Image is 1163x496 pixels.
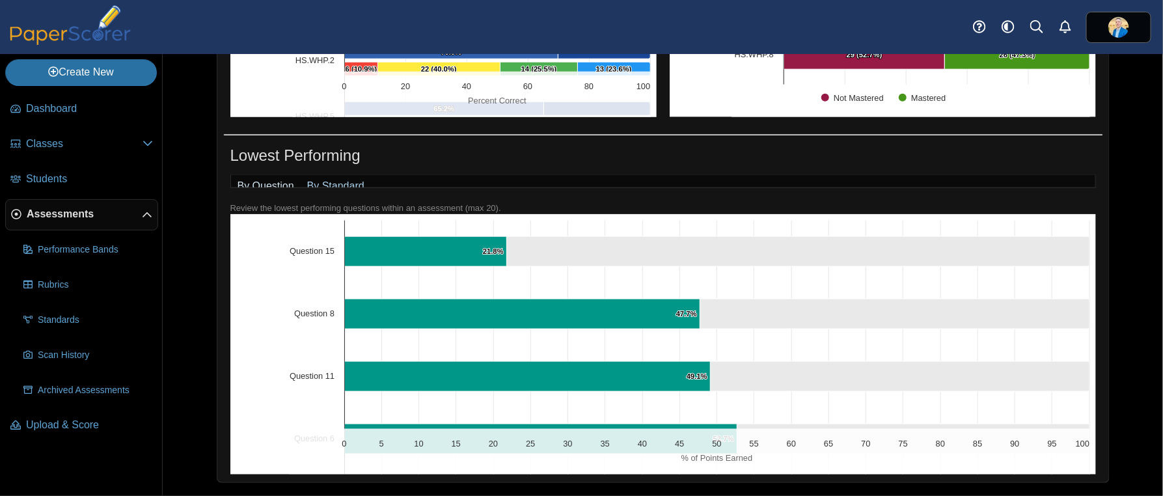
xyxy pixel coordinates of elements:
text: 40 [637,439,646,448]
path: [object Object], 69.99999818181816. Average Percent Correct. [344,46,558,59]
a: Archived Assessments [18,375,158,406]
span: Rubrics [38,279,153,292]
path: Question 15, 21.8%. % of Points Earned. [344,237,506,267]
text: 20 [488,439,497,448]
span: Scan History [38,349,153,362]
path: [object Object], 29. Not Mastered. [784,41,944,70]
a: Standards [18,305,158,336]
a: Assessments [5,199,158,230]
text: Question 15 [289,246,334,256]
text: 45 [675,439,684,448]
a: ps.jrF02AmRZeRNgPWo [1086,12,1151,43]
text: Mastered [911,93,946,103]
path: [object Object], 30.000001818181843. Average Percent Not Correct. [558,46,650,59]
text: 60 [523,81,532,91]
text: 80 [935,439,944,448]
text: 30 [563,439,572,448]
text: Percent Correct [468,96,527,105]
text: 40 [461,81,471,91]
span: Classes [26,137,143,151]
text: 10 [414,439,423,448]
a: Alerts [1051,13,1080,42]
path: [object Object], 14. 3 - Demonstrates a proficient understanding and application. [500,62,577,76]
text: 65.2% [433,105,454,113]
a: HS.WHP.8 [734,49,773,59]
path: [object Object], 26. Mastered. [944,41,1089,70]
path: [object Object], 22. 2 - Demonstrates a developing understanding and application. [377,62,500,76]
text: Not Mastered [834,93,884,103]
text: 29 (52.7%) [846,51,882,59]
span: Standards [38,314,153,327]
path: Question 8, 52.3. . [700,299,1089,329]
text: 90 [1010,439,1019,448]
text: 100 [1075,439,1089,448]
text: 35 [600,439,609,448]
text: 80 [584,81,593,91]
text: 0 [342,81,346,91]
text: Question 8 [294,309,335,318]
span: Travis McFarland [1108,17,1129,38]
text: 75 [898,439,907,448]
path: Question 15, 78.2. . [506,237,1089,267]
text: 50 [712,439,721,448]
text: 55 [749,439,758,448]
a: Upload & Score [5,410,158,441]
text: 70 [861,439,870,448]
text: 20 [400,81,409,91]
text: 14 (25.5%) [521,65,556,73]
path: [object Object], 13. 4 - Consistently demonstrates a deep understanding and application. [577,62,650,76]
img: PaperScorer [5,5,135,45]
a: Classes [5,129,158,160]
span: Upload & Score [26,418,153,432]
text: 6 (10.9%) [345,65,377,73]
span: Performance Bands [38,243,153,256]
h1: Lowest Performing [230,145,361,167]
a: [object Object] [295,111,334,121]
a: [object Object] [295,55,334,65]
a: Students [5,164,158,195]
span: Dashboard [26,102,153,116]
text: 0 [342,439,346,448]
a: Rubrics [18,269,158,301]
text: 85 [973,439,982,448]
text: 95 [1047,439,1056,448]
a: PaperScorer [5,36,135,47]
text: 60 [786,439,795,448]
path: Question 11, 49.1%. % of Points Earned. [344,362,710,392]
text: 26 (47.3%) [999,51,1035,59]
span: Archived Assessments [38,384,153,397]
a: Scan History [18,340,158,371]
path: [object Object], 34.772727272727266. Average Percent Not Correct. [543,102,650,116]
span: Students [26,172,153,186]
text: 47.7% [676,310,696,318]
text: 5 [379,439,383,448]
a: Performance Bands [18,234,158,266]
text: 21.8% [482,247,503,255]
text: 15 [451,439,460,448]
span: Assessments [27,207,142,221]
text: 65 [824,439,833,448]
a: Create New [5,59,157,85]
path: Question 6, 52.7%. % of Points Earned. [344,424,737,454]
text: 49.1% [686,372,707,380]
text: 100 [636,81,650,91]
path: Question 6, 47.3. . [737,424,1089,454]
div: Chart. Highcharts interactive chart. [230,214,1096,475]
path: [object Object], 65.22727272727273. Average Percent Correct. [344,102,543,116]
path: [object Object], 6. 1 - Demonstrates limited or no understanding. [344,62,377,76]
tspan: HS.WHP.5 [295,111,334,121]
path: Question 11, 50.9. . [710,362,1089,392]
text: % of Points Earned [681,454,752,463]
text: 25 [526,439,535,448]
text: 13 (23.6%) [595,65,631,73]
img: ps.jrF02AmRZeRNgPWo [1108,17,1129,38]
a: Dashboard [5,94,158,125]
text: 22 (40.0%) [420,65,456,73]
a: By Question [231,175,301,197]
text: Question 6 [294,434,335,443]
text: 52.7% [713,435,733,443]
path: Question 8, 47.7%. % of Points Earned. [344,299,700,329]
div: Review the lowest performing questions within an assessment (max 20). [230,202,1096,214]
text: Question 11 [289,371,334,381]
